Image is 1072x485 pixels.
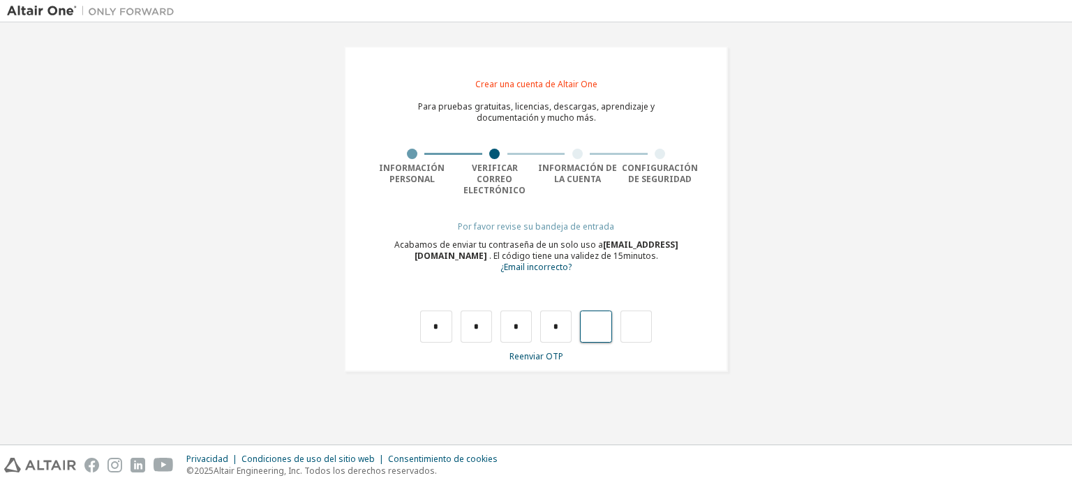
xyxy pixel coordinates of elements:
[623,250,658,262] font: minutos.
[500,263,572,272] a: Regresar al formulario de registro
[622,162,698,185] font: Configuración de seguridad
[415,239,678,262] font: [EMAIL_ADDRESS][DOMAIN_NAME]
[500,261,572,273] font: ¿Email incorrecto?
[477,112,596,124] font: documentación y mucho más.
[186,453,228,465] font: Privacidad
[194,465,214,477] font: 2025
[538,162,617,185] font: Información de la cuenta
[418,100,655,112] font: Para pruebas gratuitas, licencias, descargas, aprendizaje y
[84,458,99,472] img: facebook.svg
[131,458,145,472] img: linkedin.svg
[107,458,122,472] img: instagram.svg
[4,458,76,472] img: altair_logo.svg
[214,465,437,477] font: Altair Engineering, Inc. Todos los derechos reservados.
[458,221,614,232] font: Por favor revise su bandeja de entrada
[154,458,174,472] img: youtube.svg
[241,453,375,465] font: Condiciones de uso del sitio web
[7,4,181,18] img: Altair Uno
[509,350,563,362] font: Reenviar OTP
[463,162,526,196] font: Verificar correo electrónico
[394,239,603,251] font: Acabamos de enviar tu contraseña de un solo uso a
[186,465,194,477] font: ©
[475,78,597,90] font: Crear una cuenta de Altair One
[379,162,445,185] font: Información personal
[613,250,623,262] font: 15
[489,250,611,262] font: . El código tiene una validez de
[388,453,498,465] font: Consentimiento de cookies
